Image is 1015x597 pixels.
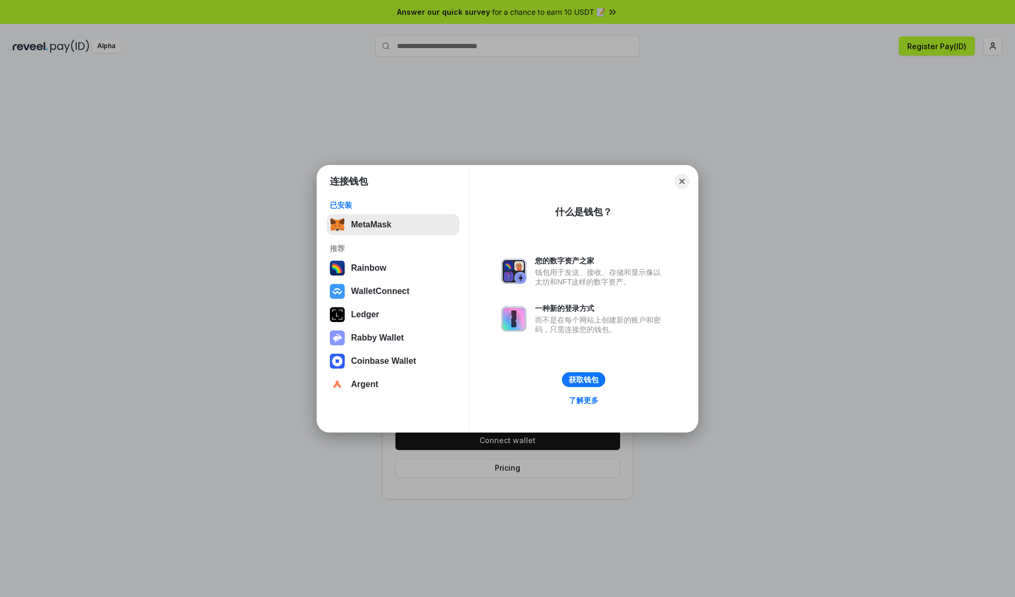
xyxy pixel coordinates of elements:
[330,217,345,232] img: svg+xml,%3Csvg%20fill%3D%22none%22%20height%3D%2233%22%20viewBox%3D%220%200%2035%2033%22%20width%...
[327,281,459,302] button: WalletConnect
[330,284,345,299] img: svg+xml,%3Csvg%20width%3D%2228%22%20height%3D%2228%22%20viewBox%3D%220%200%2028%2028%22%20fill%3D...
[330,261,345,275] img: svg+xml,%3Csvg%20width%3D%22120%22%20height%3D%22120%22%20viewBox%3D%220%200%20120%20120%22%20fil...
[535,256,666,265] div: 您的数字资产之家
[351,333,404,343] div: Rabby Wallet
[351,380,379,389] div: Argent
[562,372,605,387] button: 获取钱包
[330,200,456,210] div: 已安装
[351,263,386,273] div: Rainbow
[330,330,345,345] img: svg+xml,%3Csvg%20xmlns%3D%22http%3A%2F%2Fwww.w3.org%2F2000%2Fsvg%22%20fill%3D%22none%22%20viewBox...
[562,393,605,407] a: 了解更多
[555,206,612,218] div: 什么是钱包？
[675,174,689,189] button: Close
[330,175,368,188] h1: 连接钱包
[327,304,459,325] button: Ledger
[501,259,527,284] img: svg+xml,%3Csvg%20xmlns%3D%22http%3A%2F%2Fwww.w3.org%2F2000%2Fsvg%22%20fill%3D%22none%22%20viewBox...
[351,356,416,366] div: Coinbase Wallet
[330,354,345,369] img: svg+xml,%3Csvg%20width%3D%2228%22%20height%3D%2228%22%20viewBox%3D%220%200%2028%2028%22%20fill%3D...
[327,258,459,279] button: Rainbow
[535,304,666,313] div: 一种新的登录方式
[330,377,345,392] img: svg+xml,%3Csvg%20width%3D%2228%22%20height%3D%2228%22%20viewBox%3D%220%200%2028%2028%22%20fill%3D...
[330,307,345,322] img: svg+xml,%3Csvg%20xmlns%3D%22http%3A%2F%2Fwww.w3.org%2F2000%2Fsvg%22%20width%3D%2228%22%20height%3...
[327,214,459,235] button: MetaMask
[327,327,459,348] button: Rabby Wallet
[569,375,598,384] div: 获取钱包
[351,220,391,229] div: MetaMask
[535,268,666,287] div: 钱包用于发送、接收、存储和显示像以太坊和NFT这样的数字资产。
[327,374,459,395] button: Argent
[569,396,598,405] div: 了解更多
[535,315,666,334] div: 而不是在每个网站上创建新的账户和密码，只需连接您的钱包。
[351,287,410,296] div: WalletConnect
[501,306,527,332] img: svg+xml,%3Csvg%20xmlns%3D%22http%3A%2F%2Fwww.w3.org%2F2000%2Fsvg%22%20fill%3D%22none%22%20viewBox...
[351,310,379,319] div: Ledger
[327,351,459,372] button: Coinbase Wallet
[330,244,456,253] div: 推荐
